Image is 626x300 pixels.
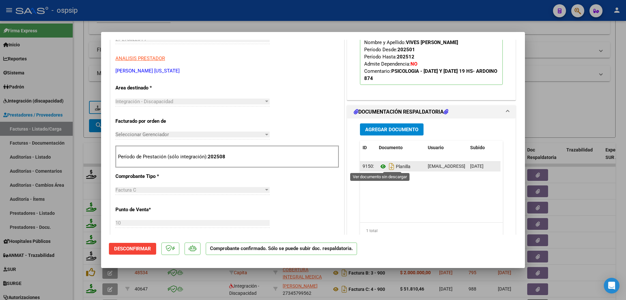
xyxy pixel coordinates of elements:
[364,68,497,81] span: Comentario:
[428,145,444,150] span: Usuario
[354,108,448,116] h1: DOCUMENTACIÓN RESPALDATORIA
[347,105,515,118] mat-expansion-panel-header: DOCUMENTACIÓN RESPALDATORIA
[208,154,225,160] strong: 202508
[379,145,403,150] span: Documento
[115,132,264,137] span: Seleccionar Gerenciador
[397,54,414,60] strong: 202512
[360,223,503,239] div: 1 total
[365,127,418,133] span: Agregar Documento
[470,145,485,150] span: Subido
[115,206,183,213] p: Punto de Venta
[114,246,151,252] span: Desconfirmar
[387,161,396,172] i: Descargar documento
[470,164,484,169] span: [DATE]
[360,8,503,85] p: Legajo preaprobado para Período de Prestación:
[115,55,165,61] span: ANALISIS PRESTADOR
[406,39,458,45] strong: VIVES [PERSON_NAME]
[363,145,367,150] span: ID
[500,141,533,155] datatable-header-cell: Acción
[115,118,183,125] p: Facturado por orden de
[468,141,500,155] datatable-header-cell: Subido
[347,118,515,254] div: DOCUMENTACIÓN RESPALDATORIA
[397,47,415,53] strong: 202501
[118,153,336,161] p: Período de Prestación (sólo integración):
[360,123,424,135] button: Agregar Documento
[115,84,183,92] p: Area destinado *
[115,99,173,104] span: Integración - Discapacidad
[109,243,156,255] button: Desconfirmar
[364,68,497,81] strong: PSICOLOGIA - [DATE] Y [DATE] 19 HS- ARDOINO 874
[379,164,410,169] span: Planilla
[115,187,136,193] span: Factura C
[428,164,538,169] span: [EMAIL_ADDRESS][DOMAIN_NAME] - [PERSON_NAME]
[604,278,619,293] div: Open Intercom Messenger
[360,141,376,155] datatable-header-cell: ID
[364,32,497,81] span: CUIL: Nombre y Apellido: Período Desde: Período Hasta: Admite Dependencia:
[115,67,339,75] p: [PERSON_NAME] [US_STATE]
[410,61,417,67] strong: NO
[363,164,376,169] span: 91502
[425,141,468,155] datatable-header-cell: Usuario
[115,173,183,180] p: Comprobante Tipo *
[206,243,357,255] p: Comprobante confirmado. Sólo se puede subir doc. respaldatoria.
[376,141,425,155] datatable-header-cell: Documento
